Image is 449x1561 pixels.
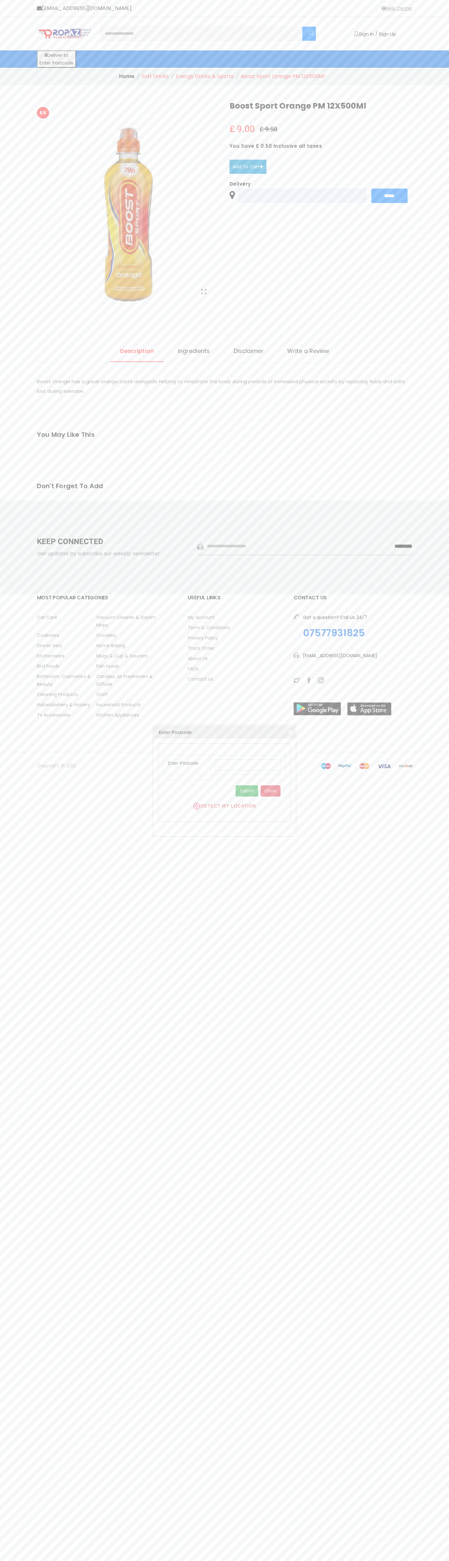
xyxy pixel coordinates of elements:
img: location-detect [193,802,201,810]
button: Submit [236,785,258,797]
a: My Account [188,613,284,621]
p: Get updates by subscribe our weekly newsletter [37,550,188,558]
a: Term & Conditions [188,624,284,631]
a: Kitchen Appliances [96,711,156,719]
a: Cleaning Products [37,691,96,698]
p: Got a question? Call us 24/7 [303,613,367,621]
a: Car Care [37,613,96,621]
a: Sign In / Sign Up [354,31,396,36]
a: Kitchenware [37,652,96,660]
a: Candles, Air Fresheners & Diffuse [96,673,156,688]
a: Disclaimer [224,347,273,362]
a: Home [119,73,134,80]
a: Vacuum Cleaner & Steam Mops [96,613,156,629]
a: Write a Review [278,347,339,362]
li: Energy Drinks & Sports [176,73,234,80]
a: Fish Foods [96,662,156,670]
a: Crockery [96,631,156,639]
a: FAQs [188,665,284,673]
button: Add To Cart [229,160,266,174]
p: Copyright © 2021 [37,762,220,770]
h2: You May Like This [37,431,412,438]
img: logo [37,28,91,39]
a: Mugs & Cup & Saucers [96,652,156,660]
h3: useful links [188,595,284,601]
a: Tv Accessories [37,711,96,719]
a: Haberdashery & Hosiery [37,701,96,709]
span: Enter Postcode [159,728,277,736]
a: Bird Foods [37,662,96,670]
img: Boost_Sport_Orange_PM_79p_12x500ml_Case_of_12.jpeg [37,123,220,306]
li: Soft Drinks [142,73,169,80]
img: app-store [347,702,391,716]
button: Close [287,729,293,736]
a: Privacy Policy [188,634,284,642]
p: Boost Orange has a great orange taste alongside helping to rehydrate the body during periods of i... [37,377,412,396]
a: Help Center [381,4,412,12]
p: [EMAIL_ADDRESS][DOMAIN_NAME] [303,652,377,659]
button: Close [261,785,281,797]
span: Delivery [229,181,412,186]
li: Boost Sport Orange PM 12X500Ml [241,73,324,80]
a: About Us [188,655,284,662]
a: [EMAIL_ADDRESS][DOMAIN_NAME] [37,4,132,12]
a: Ingredients [168,347,220,362]
span: £ 9.50 [260,126,277,133]
a: Home Baking [96,642,156,649]
h3: Most Popular Categories [37,595,156,601]
span: You Save £ 0.50 Inclusive all taxes [229,144,412,148]
a: Contact Us [188,675,284,683]
img: play-store [294,702,341,715]
h2: Boost Sport Orange PM 12X500Ml [229,101,412,111]
button: Deliver toEnter Postcode [37,50,76,68]
a: Description [110,347,164,362]
a: Household Products [96,701,156,709]
h3: Contact Us [294,595,412,601]
td: Enter Postcode [164,755,211,775]
a: Craft [96,691,156,698]
span: £ 9.00 [229,126,255,133]
a: Dinner Sets [37,642,96,649]
span: 6% [37,107,49,119]
a: 07577931825 [303,627,367,639]
h2: Don't Forget To Add [37,483,412,489]
h2: keep connected [37,537,188,547]
a: Track Order [188,644,284,652]
a: Cookware [37,631,96,639]
a: Bathroom, Cosmetics & Beauty [37,673,96,688]
button: DETECT MY LOCATION [163,802,285,810]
